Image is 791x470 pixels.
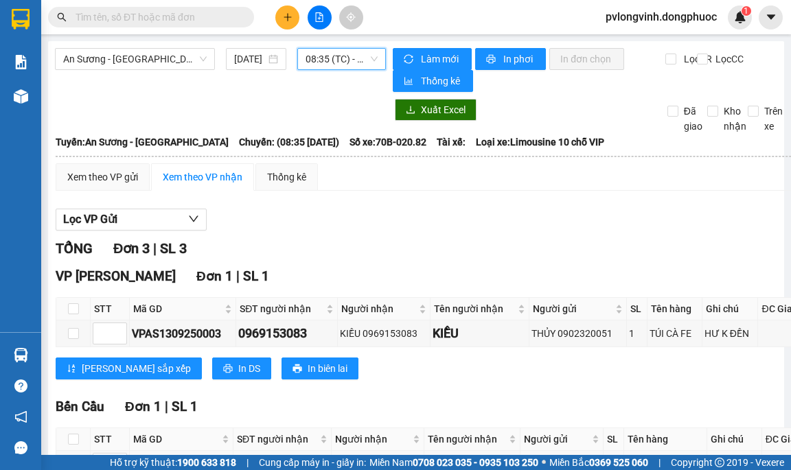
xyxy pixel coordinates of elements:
span: Mã GD [133,301,222,316]
span: search [57,12,67,22]
span: sync [404,54,415,65]
span: download [406,105,415,116]
div: 0969153083 [238,324,334,343]
span: printer [486,54,498,65]
span: down [188,213,199,224]
th: Tên hàng [624,428,707,451]
span: Đã giao [678,104,708,134]
span: Người gửi [524,432,589,447]
th: SL [627,298,648,320]
button: sort-ascending[PERSON_NAME] sắp xếp [56,357,202,379]
b: Tuyến: An Sương - [GEOGRAPHIC_DATA] [56,137,229,148]
td: VPAS1309250003 [130,320,236,347]
div: Xem theo VP nhận [163,169,242,185]
button: downloadXuất Excel [395,99,477,121]
div: KIỀU 0969153083 [340,326,428,341]
div: HƯ K ĐỀN [704,326,756,341]
span: pvlongvinh.dongphuoc [595,8,728,25]
button: plus [275,5,299,30]
span: | [247,455,249,470]
img: warehouse-icon [14,348,28,362]
th: STT [91,428,130,451]
span: Hỗ trợ kỹ thuật: [110,455,236,470]
span: SĐT người nhận [237,432,317,447]
input: Tìm tên, số ĐT hoặc mã đơn [76,10,238,25]
span: file-add [314,12,324,22]
span: Tên người nhận [428,432,506,447]
span: SL 3 [160,240,187,257]
th: Ghi chú [702,298,759,320]
span: Người gửi [533,301,612,316]
span: SĐT người nhận [240,301,323,316]
img: icon-new-feature [734,11,746,23]
span: Miền Bắc [549,455,648,470]
div: TÚI CÀ FE [650,326,699,341]
span: 1 [744,6,748,16]
span: bar-chart [404,76,415,87]
span: Lọc VP Gửi [63,211,117,228]
span: plus [283,12,293,22]
div: 1 [629,326,645,341]
span: Đơn 1 [125,399,161,414]
button: aim [339,5,363,30]
span: Chuyến: (08:35 [DATE]) [239,134,339,150]
span: notification [14,410,27,423]
button: bar-chartThống kê [393,70,473,92]
th: Tên hàng [647,298,702,320]
span: Lọc CR [678,51,714,67]
span: 08:35 (TC) - 70B-020.82 [306,49,378,69]
span: Tên người nhận [434,301,515,316]
span: Trên xe [759,104,788,134]
button: Lọc VP Gửi [56,209,207,231]
span: | [236,268,240,284]
td: 0969153083 [236,320,337,347]
span: Bến Cầu [56,399,104,414]
span: Người nhận [341,301,417,316]
span: TỔNG [56,240,93,257]
span: | [658,455,661,470]
img: logo-vxr [12,9,30,30]
div: THỦY 0902320051 [531,326,624,341]
th: SL [604,428,624,451]
td: KIỀU [431,320,529,347]
span: Lọc CC [710,51,746,67]
span: Loại xe: Limousine 10 chỗ VIP [476,134,604,150]
button: printerIn phơi [475,48,546,70]
span: Làm mới [421,51,461,67]
div: KIỀU [433,324,527,343]
th: Ghi chú [707,428,762,451]
span: Mã GD [133,432,219,447]
button: printerIn biên lai [282,357,358,379]
th: STT [91,298,130,320]
span: VP [PERSON_NAME] [56,268,176,284]
span: Miền Nam [369,455,538,470]
strong: 0708 023 035 - 0935 103 250 [413,457,538,468]
strong: 0369 525 060 [589,457,648,468]
span: [PERSON_NAME] sắp xếp [82,361,191,376]
strong: 1900 633 818 [177,457,236,468]
button: syncLàm mới [393,48,472,70]
sup: 1 [742,6,751,16]
span: sort-ascending [67,364,76,375]
span: message [14,441,27,454]
span: printer [223,364,233,375]
span: Tài xế: [437,134,466,150]
span: SL 1 [172,399,198,414]
span: question-circle [14,379,27,392]
span: caret-down [765,11,777,23]
span: | [165,399,168,414]
button: caret-down [759,5,783,30]
span: In biên lai [308,361,347,376]
span: aim [346,12,356,22]
span: Số xe: 70B-020.82 [349,134,426,150]
span: In DS [238,361,260,376]
span: Đơn 3 [113,240,150,257]
div: Thống kê [267,169,306,185]
span: Cung cấp máy in - giấy in: [259,455,366,470]
button: file-add [308,5,332,30]
span: In phơi [503,51,535,67]
span: SL 1 [243,268,269,284]
button: printerIn DS [212,357,271,379]
span: printer [293,364,302,375]
span: copyright [715,458,724,467]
